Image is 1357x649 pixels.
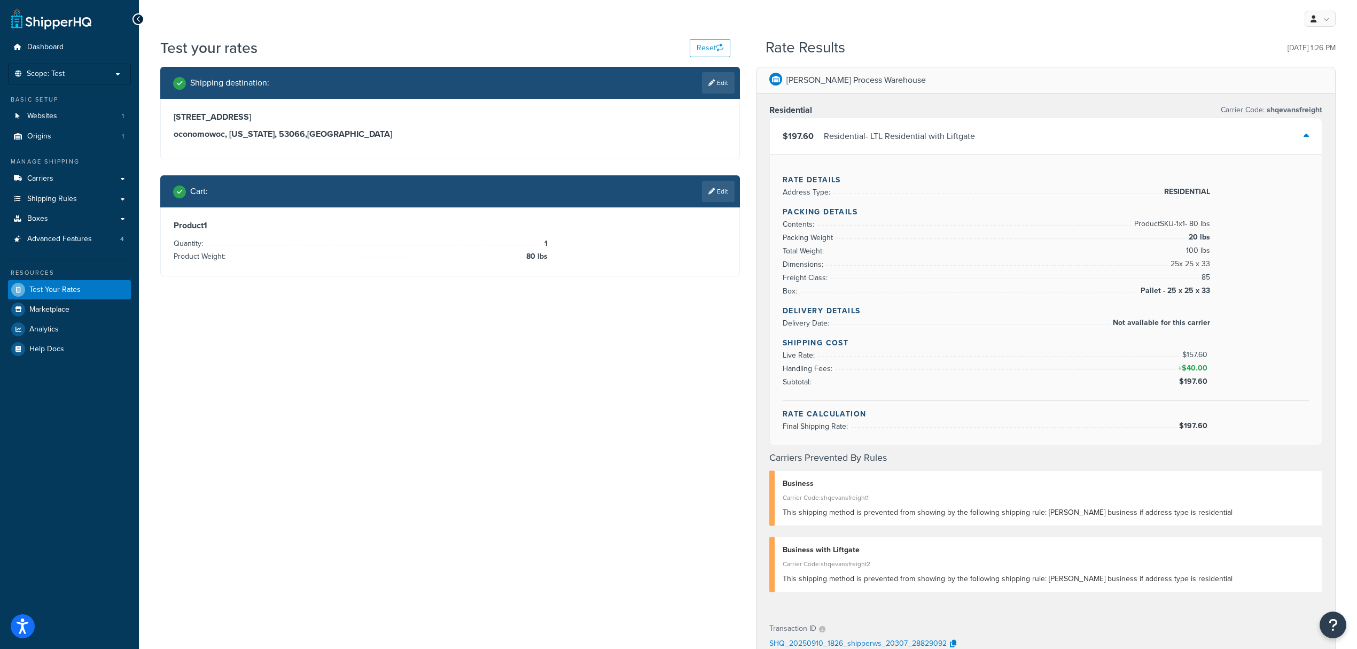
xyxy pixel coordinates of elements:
button: Reset [690,39,730,57]
span: Quantity: [174,238,206,249]
span: Scope: Test [27,69,65,79]
li: Advanced Features [8,229,131,249]
span: 25 x 25 x 33 [1168,258,1210,271]
h2: Rate Results [766,40,845,56]
h4: Shipping Cost [783,337,1309,349]
span: 20 lbs [1186,231,1210,244]
h1: Test your rates [160,37,258,58]
div: Carrier Code: shqevansfreight1 [783,490,1314,505]
span: $197.60 [1179,376,1210,387]
a: Boxes [8,209,131,229]
h4: Carriers Prevented By Rules [769,451,1322,465]
span: Final Shipping Rate: [783,421,851,432]
span: 1 [542,237,548,250]
a: Test Your Rates [8,280,131,299]
button: Open Resource Center [1320,612,1346,638]
a: Edit [702,181,735,202]
div: Business [783,476,1314,491]
div: Manage Shipping [8,157,131,166]
span: Handling Fees: [783,363,835,374]
span: Product Weight: [174,251,228,262]
a: Carriers [8,169,131,189]
span: Delivery Date: [783,318,832,329]
span: This shipping method is prevented from showing by the following shipping rule: [PERSON_NAME] busi... [783,507,1233,518]
span: 1 [122,132,124,141]
p: [PERSON_NAME] Process Warehouse [786,73,926,88]
span: Total Weight: [783,245,826,257]
span: + [1176,362,1210,375]
span: 4 [120,235,124,244]
span: Shipping Rules [27,195,77,204]
span: Advanced Features [27,235,92,244]
h2: Cart : [190,187,208,196]
div: Carrier Code: shqevansfreight2 [783,557,1314,571]
span: Live Rate: [783,350,817,361]
a: Edit [702,72,735,94]
span: shqevansfreight [1265,104,1322,115]
div: Resources [8,268,131,277]
div: Residential - LTL Residential with Liftgate [824,129,975,144]
span: $157.60 [1182,349,1210,360]
p: Carrier Code: [1221,103,1322,118]
span: Websites [27,112,57,121]
span: Test Your Rates [29,285,81,295]
span: Dimensions: [783,259,826,270]
a: Dashboard [8,37,131,57]
a: Help Docs [8,339,131,359]
h4: Packing Details [783,206,1309,218]
span: This shipping method is prevented from showing by the following shipping rule: [PERSON_NAME] busi... [783,573,1233,584]
span: Packing Weight [783,232,836,243]
div: Business with Liftgate [783,543,1314,558]
span: Dashboard [27,43,64,52]
span: Boxes [27,214,48,223]
li: Origins [8,127,131,146]
span: Analytics [29,325,59,334]
span: 1 [122,112,124,121]
h2: Shipping destination : [190,78,269,88]
span: 80 lbs [524,250,548,263]
span: $197.60 [1179,420,1210,431]
span: Carriers [27,174,53,183]
h4: Rate Details [783,174,1309,186]
span: RESIDENTIAL [1161,186,1210,198]
span: Product SKU-1 x 1 - 80 lbs [1132,218,1210,230]
span: $40.00 [1182,362,1210,374]
span: $197.60 [783,130,814,142]
span: Not available for this carrier [1110,316,1210,329]
p: Transaction ID [769,621,816,636]
h3: [STREET_ADDRESS] [174,112,727,122]
h3: Residential [769,105,812,115]
span: Address Type: [783,187,833,198]
li: Websites [8,106,131,126]
span: Origins [27,132,51,141]
span: Box: [783,285,800,297]
a: Websites1 [8,106,131,126]
h3: oconomowoc, [US_STATE], 53066 , [GEOGRAPHIC_DATA] [174,129,727,140]
span: Marketplace [29,305,69,314]
h4: Delivery Details [783,305,1309,316]
span: Freight Class: [783,272,830,283]
span: 100 lbs [1183,244,1210,257]
div: Basic Setup [8,95,131,104]
p: [DATE] 1:26 PM [1288,41,1336,56]
span: Subtotal: [783,376,814,388]
a: Shipping Rules [8,189,131,209]
span: 85 [1199,271,1210,284]
h4: Rate Calculation [783,408,1309,420]
span: Contents: [783,219,817,230]
a: Marketplace [8,300,131,319]
h3: Product 1 [174,220,727,231]
a: Analytics [8,320,131,339]
span: Pallet - 25 x 25 x 33 [1138,284,1210,297]
span: Help Docs [29,345,64,354]
a: Advanced Features4 [8,229,131,249]
a: Origins1 [8,127,131,146]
